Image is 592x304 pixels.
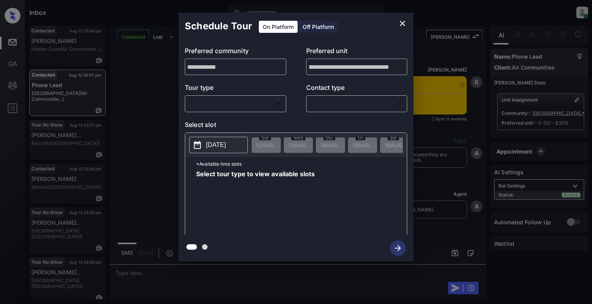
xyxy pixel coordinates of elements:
div: Off Platform [299,21,338,33]
button: close [395,16,410,31]
p: *Available time slots [196,157,407,171]
p: Tour type [185,83,286,95]
p: Preferred unit [306,46,408,59]
p: Contact type [306,83,408,95]
div: On Platform [259,21,298,33]
h2: Schedule Tour [179,13,258,40]
span: Select tour type to view available slots [196,171,315,233]
p: Preferred community [185,46,286,59]
button: [DATE] [189,137,248,153]
p: Select slot [185,120,407,132]
p: [DATE] [206,140,226,150]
